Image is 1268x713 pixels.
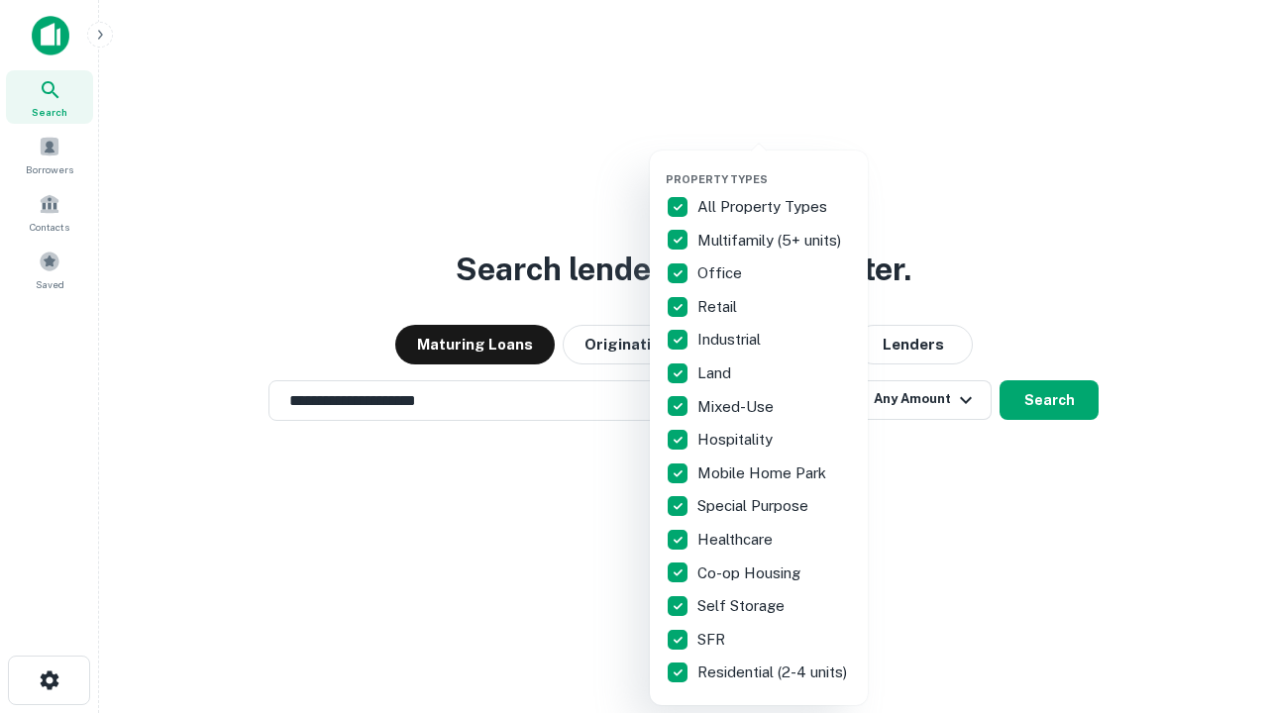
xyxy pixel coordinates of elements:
p: Land [697,361,735,385]
p: Multifamily (5+ units) [697,229,845,253]
p: Self Storage [697,594,789,618]
p: Retail [697,295,741,319]
p: Special Purpose [697,494,812,518]
p: Residential (2-4 units) [697,661,851,684]
p: Mixed-Use [697,395,778,419]
p: Industrial [697,328,765,352]
span: Property Types [666,173,768,185]
p: Office [697,261,746,285]
p: Healthcare [697,528,777,552]
p: Hospitality [697,428,777,452]
p: All Property Types [697,195,831,219]
iframe: Chat Widget [1169,555,1268,650]
p: Co-op Housing [697,561,804,585]
p: Mobile Home Park [697,461,830,485]
p: SFR [697,628,729,652]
